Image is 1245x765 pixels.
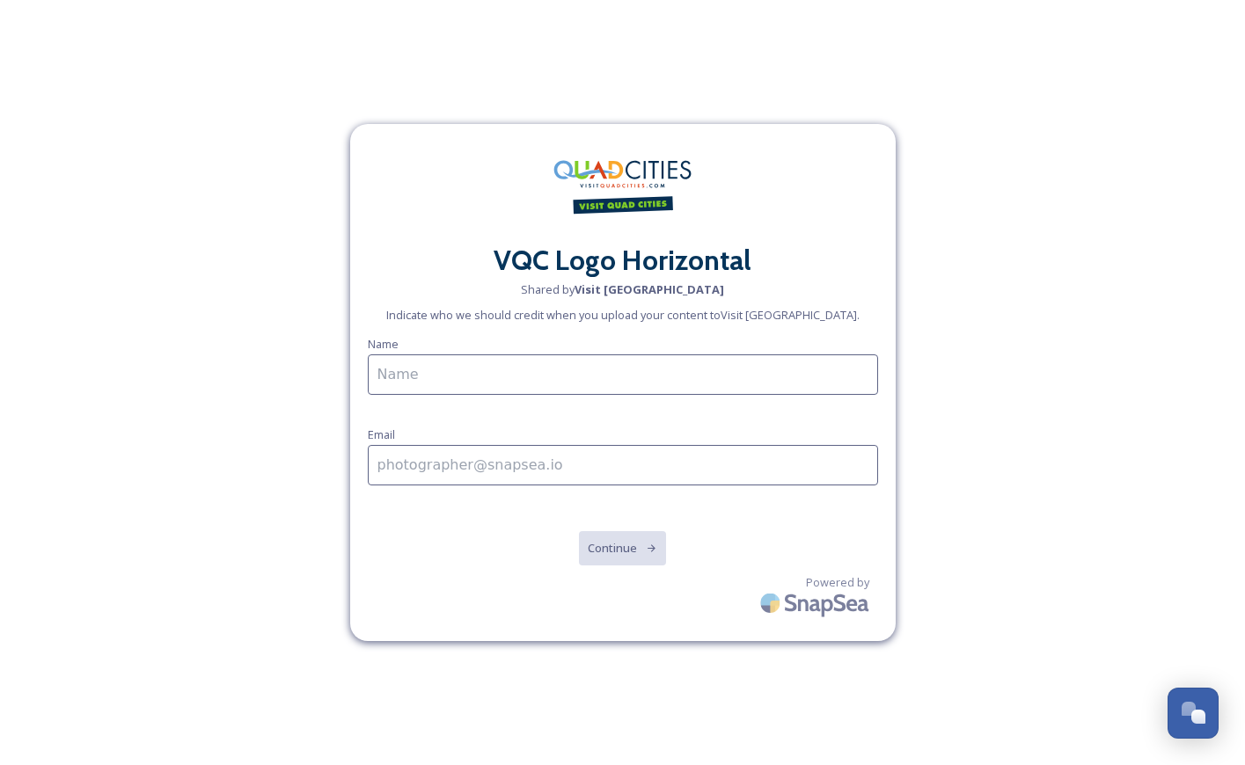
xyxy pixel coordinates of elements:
[368,239,878,281] h2: VQC Logo Horizontal
[579,531,666,565] button: Continue
[755,582,878,623] img: SnapSea Logo
[806,574,869,591] span: Powered by
[368,354,878,395] input: Name
[368,445,878,485] input: photographer@snapsea.io
[535,142,711,230] img: QCCVB_VISIT_horiz_logo_4c_tagline_122019.svg
[521,281,724,298] span: Shared by
[368,336,399,352] span: Name
[1168,688,1219,739] button: Open Chat
[386,307,860,324] span: Indicate who we should credit when you upload your content to Visit [GEOGRAPHIC_DATA] .
[575,281,724,297] strong: Visit [GEOGRAPHIC_DATA]
[368,426,395,442] span: Email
